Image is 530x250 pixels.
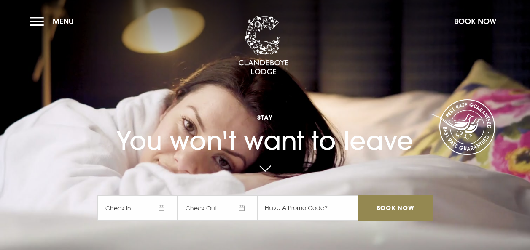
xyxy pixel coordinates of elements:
span: Stay [97,113,432,121]
span: Check Out [178,195,258,221]
button: Menu [30,12,78,30]
h1: You won't want to leave [97,97,432,156]
input: Book Now [358,195,432,221]
input: Have A Promo Code? [258,195,358,221]
span: Check In [97,195,178,221]
button: Book Now [450,12,500,30]
img: Clandeboye Lodge [238,16,289,75]
span: Menu [53,16,74,26]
